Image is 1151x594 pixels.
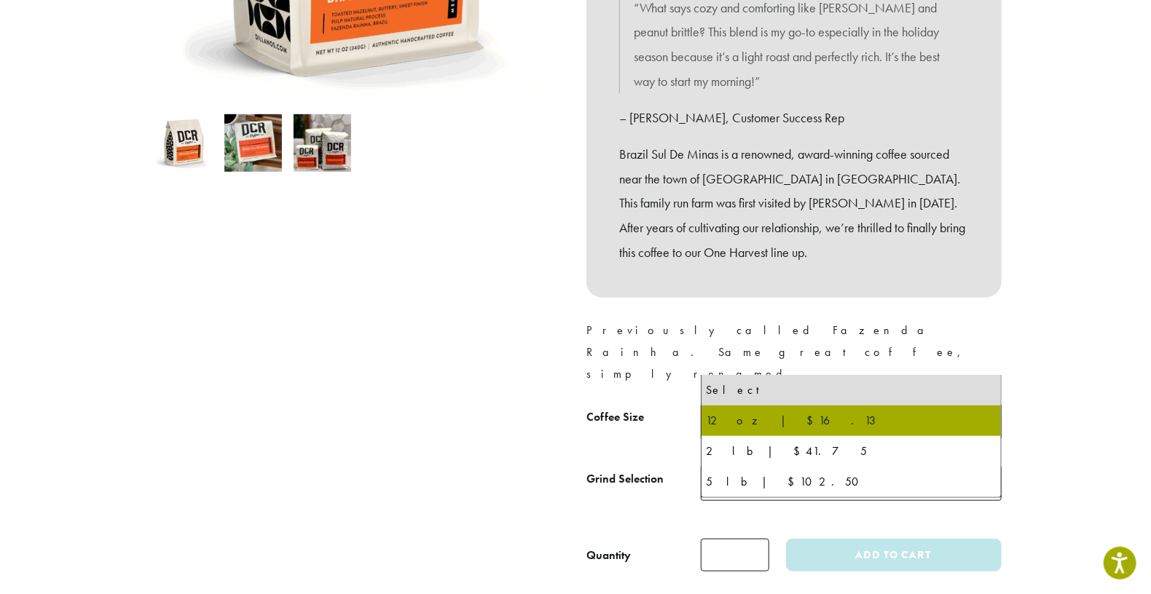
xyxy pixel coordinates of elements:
label: Grind Selection [586,469,701,490]
div: Quantity [586,547,631,564]
img: Brazil Sul De Minas [155,114,213,172]
img: Brazil Sul De Minas - Image 3 [294,114,351,172]
li: Select [702,375,1001,405]
p: – [PERSON_NAME], Customer Success Rep [619,106,969,130]
button: Add to cart [786,539,1002,571]
div: 2 lb | $41.75 [706,440,997,462]
p: Brazil Sul De Minas is a renowned, award-winning coffee sourced near the town of [GEOGRAPHIC_DATA... [619,142,969,265]
input: Product quantity [701,539,769,571]
div: 5 lb | $102.50 [706,471,997,493]
div: 12 oz | $16.13 [706,410,997,432]
img: Brazil Sul De Minas - Image 2 [224,114,282,172]
label: Coffee Size [586,407,701,428]
p: Previously called Fazenda Rainha. Same great coffee, simply renamed. [586,320,1002,385]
